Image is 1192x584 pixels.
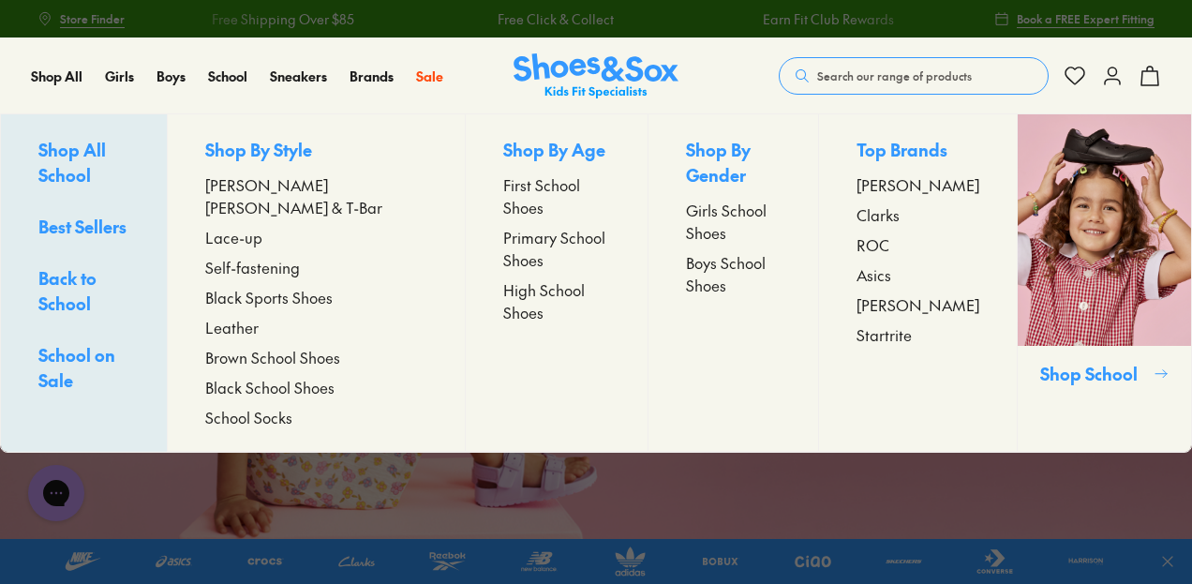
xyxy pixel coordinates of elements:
span: Book a FREE Expert Fitting [1017,10,1155,27]
a: Leather [205,316,427,338]
span: Girls [105,67,134,85]
a: Black School Shoes [205,376,427,398]
p: Shop By Style [205,137,427,166]
span: Search our range of products [817,67,972,84]
a: School [208,67,247,86]
a: Shop All School [38,137,129,191]
a: Free Shipping Over $85 [212,9,354,29]
a: Asics [857,263,979,286]
a: [PERSON_NAME] [857,293,979,316]
a: Primary School Shoes [503,226,610,271]
a: Shop All [31,67,82,86]
p: Shop By Age [503,137,610,166]
a: Self-fastening [205,256,427,278]
span: Black Sports Shoes [205,286,333,308]
span: Startrite [857,323,912,346]
a: Free Click & Collect [497,9,613,29]
a: High School Shoes [503,278,610,323]
a: Brown School Shoes [205,346,427,368]
a: Startrite [857,323,979,346]
a: Shop School [1017,114,1191,452]
span: School [208,67,247,85]
span: School Socks [205,406,292,428]
span: Brown School Shoes [205,346,340,368]
span: Best Sellers [38,215,127,238]
span: Shop All School [38,138,106,187]
a: Boys School Shoes [686,251,780,296]
a: Brands [350,67,394,86]
a: Boys [156,67,186,86]
a: Sale [416,67,443,86]
a: Store Finder [37,2,125,36]
span: ROC [857,233,889,256]
a: [PERSON_NAME] [PERSON_NAME] & T-Bar [205,173,427,218]
a: ROC [857,233,979,256]
a: School Socks [205,406,427,428]
span: Shop All [31,67,82,85]
p: Shop By Gender [686,137,780,191]
span: Boys [156,67,186,85]
span: Sneakers [270,67,327,85]
a: School on Sale [38,342,129,397]
a: Sneakers [270,67,327,86]
a: Black Sports Shoes [205,286,427,308]
a: Girls [105,67,134,86]
span: Black School Shoes [205,376,335,398]
p: Shop School [1040,361,1146,386]
img: SNS_10_2.png [1018,114,1191,346]
span: Sale [416,67,443,85]
span: Leather [205,316,259,338]
a: Earn Fit Club Rewards [762,9,893,29]
p: Top Brands [857,137,979,166]
span: Asics [857,263,891,286]
span: Lace-up [205,226,262,248]
a: Girls School Shoes [686,199,780,244]
a: Lace-up [205,226,427,248]
span: Clarks [857,203,900,226]
a: [PERSON_NAME] [857,173,979,196]
a: Clarks [857,203,979,226]
iframe: Gorgias live chat messenger [19,458,94,528]
span: Brands [350,67,394,85]
a: Shoes & Sox [514,53,678,99]
img: SNS_Logo_Responsive.svg [514,53,678,99]
span: Back to School [38,266,97,315]
button: Search our range of products [779,57,1049,95]
span: School on Sale [38,343,115,392]
a: Book a FREE Expert Fitting [994,2,1155,36]
span: Store Finder [60,10,125,27]
span: Self-fastening [205,256,300,278]
a: Best Sellers [38,214,129,243]
a: First School Shoes [503,173,610,218]
a: Back to School [38,265,129,320]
